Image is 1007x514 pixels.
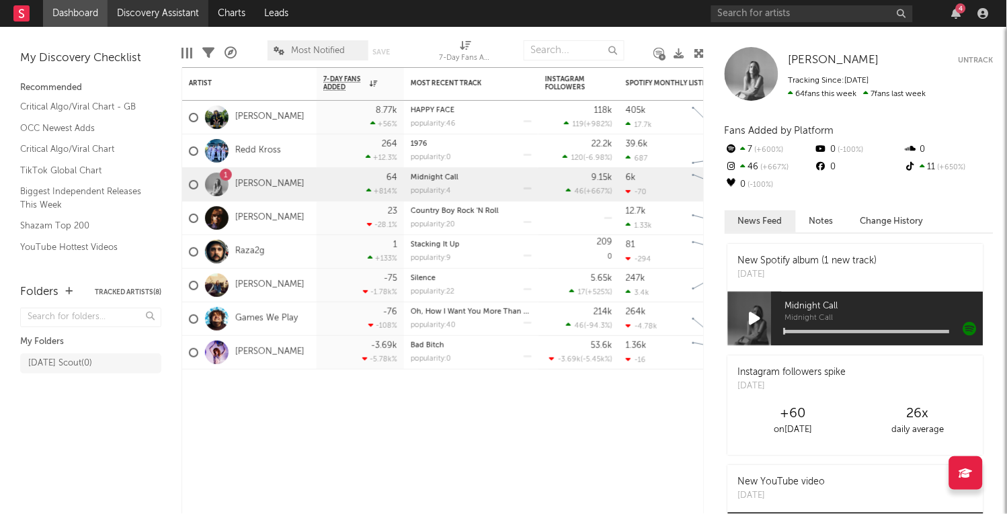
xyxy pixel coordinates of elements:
[202,34,214,73] div: Filters
[20,184,148,212] a: Biggest Independent Releases This Week
[592,140,612,148] div: 22.2k
[738,268,877,282] div: [DATE]
[411,208,499,215] a: Country Boy Rock 'N Roll
[626,308,646,316] div: 264k
[564,120,612,128] div: ( )
[847,210,937,232] button: Change History
[28,355,92,372] div: [DATE] Scout ( 0 )
[411,154,451,161] div: popularity: 0
[936,164,966,171] span: +650 %
[366,187,397,196] div: +814 %
[686,302,746,336] svg: Chart title
[725,141,814,159] div: 7
[370,120,397,128] div: +56 %
[323,75,366,91] span: 7-Day Fans Added
[626,355,646,364] div: -16
[626,106,646,115] div: 405k
[411,120,456,128] div: popularity: 46
[626,173,636,182] div: 6k
[626,241,635,249] div: 81
[785,298,983,314] span: Midnight Call
[597,238,612,247] div: 209
[626,288,649,297] div: 3.4k
[411,107,454,114] a: HAPPY FACE
[235,179,305,190] a: [PERSON_NAME]
[586,121,610,128] span: +982 %
[235,212,305,224] a: [PERSON_NAME]
[411,288,454,296] div: popularity: 22
[588,289,610,296] span: +525 %
[20,163,148,178] a: TikTok Global Chart
[368,254,397,263] div: +133 %
[411,342,532,349] div: Bad Bitch
[20,142,148,157] a: Critical Algo/Viral Chart
[235,313,298,325] a: Games We Play
[956,3,966,13] div: 4
[384,274,397,283] div: -75
[586,323,610,330] span: -94.3 %
[725,126,834,136] span: Fans Added by Platform
[20,334,161,350] div: My Folders
[366,153,397,162] div: +12.3 %
[20,121,148,136] a: OCC Newest Adds
[411,342,444,349] a: Bad Bitch
[725,176,814,194] div: 0
[367,220,397,229] div: -28.1 %
[959,54,994,67] button: Untrack
[686,202,746,235] svg: Chart title
[686,336,746,370] svg: Chart title
[626,274,645,283] div: 247k
[575,188,584,196] span: 46
[549,355,612,363] div: ( )
[411,355,451,363] div: popularity: 0
[592,173,612,182] div: 9.15k
[626,207,646,216] div: 12.7k
[626,154,648,163] div: 687
[746,181,774,189] span: -100 %
[411,208,532,215] div: Country Boy Rock 'N Roll
[20,99,148,114] a: Critical Algo/Viral Chart - GB
[558,356,581,363] span: -3.69k
[599,77,612,90] button: Filter by Instagram Followers
[235,347,305,358] a: [PERSON_NAME]
[591,274,612,283] div: 5.65k
[95,289,161,296] button: Tracked Artists(8)
[384,77,397,90] button: Filter by 7-Day Fans Added
[235,112,305,123] a: [PERSON_NAME]
[626,341,647,350] div: 1.36k
[20,50,161,67] div: My Discovery Checklist
[738,380,846,393] div: [DATE]
[235,145,281,157] a: Redd Kross
[20,218,148,233] a: Shazam Top 200
[836,146,863,154] span: -100 %
[20,240,148,255] a: YouTube Hottest Videos
[393,241,397,249] div: 1
[411,140,428,148] a: 1976
[738,366,846,380] div: Instagram followers spike
[575,323,584,330] span: 46
[594,106,612,115] div: 118k
[189,79,290,87] div: Artist
[296,77,310,90] button: Filter by Artist
[20,353,161,374] a: [DATE] Scout(0)
[411,275,436,282] a: Silence
[789,54,879,67] a: [PERSON_NAME]
[731,406,856,422] div: +60
[686,269,746,302] svg: Chart title
[626,322,657,331] div: -4.78k
[411,241,532,249] div: Stacking It Up
[411,79,512,87] div: Most Recent Track
[563,153,612,162] div: ( )
[235,246,265,257] a: Raza2g
[411,322,456,329] div: popularity: 40
[524,40,625,60] input: Search...
[753,146,784,154] span: +600 %
[814,159,903,176] div: 0
[292,46,346,55] span: Most Notified
[789,54,879,66] span: [PERSON_NAME]
[626,140,648,148] div: 39.6k
[686,134,746,168] svg: Chart title
[789,90,926,98] span: 7 fans last week
[789,90,857,98] span: 64 fans this week
[411,275,532,282] div: Silence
